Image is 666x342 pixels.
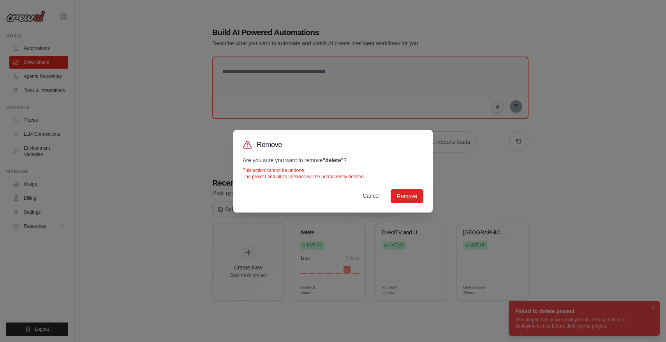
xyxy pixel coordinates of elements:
[356,189,386,203] button: Cancel
[257,139,282,150] h3: Remove
[391,189,423,203] button: Remove
[243,174,423,180] p: The project and all its versions will be permanently deleted.
[243,167,423,174] p: This action cannot be undone.
[322,157,344,163] strong: " delete "
[243,156,423,164] p: Are you sure you want to remove ?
